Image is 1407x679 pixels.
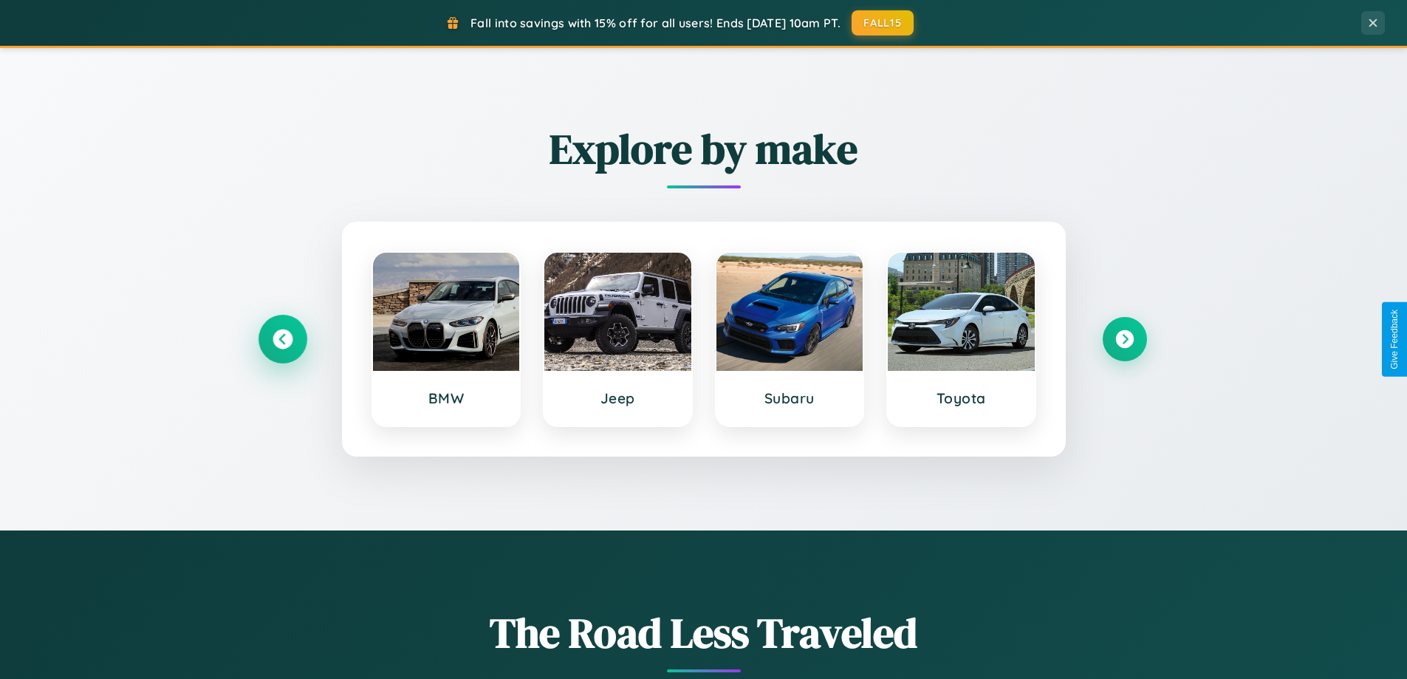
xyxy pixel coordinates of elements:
[731,389,849,407] h3: Subaru
[261,604,1147,661] h1: The Road Less Traveled
[852,10,914,35] button: FALL15
[470,16,841,30] span: Fall into savings with 15% off for all users! Ends [DATE] 10am PT.
[388,389,505,407] h3: BMW
[261,120,1147,177] h2: Explore by make
[903,389,1020,407] h3: Toyota
[1389,310,1400,369] div: Give Feedback
[559,389,677,407] h3: Jeep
